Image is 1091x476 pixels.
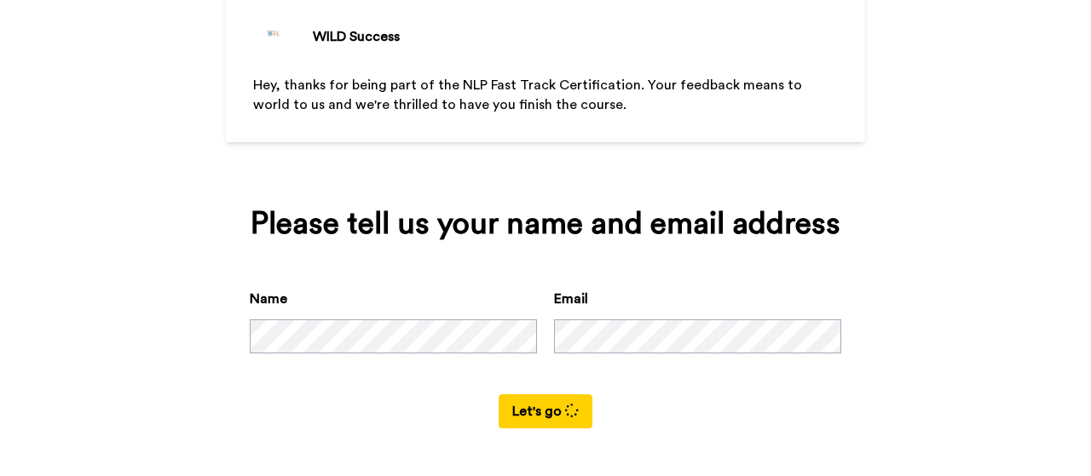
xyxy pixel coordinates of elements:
[499,394,592,428] button: Let's go
[313,26,400,47] div: WILD Success
[250,207,841,241] div: Please tell us your name and email address
[253,78,805,112] span: Hey, thanks for being part of the NLP Fast Track Certification. Your feedback means to world to u...
[250,289,287,309] label: Name
[554,289,588,309] label: Email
